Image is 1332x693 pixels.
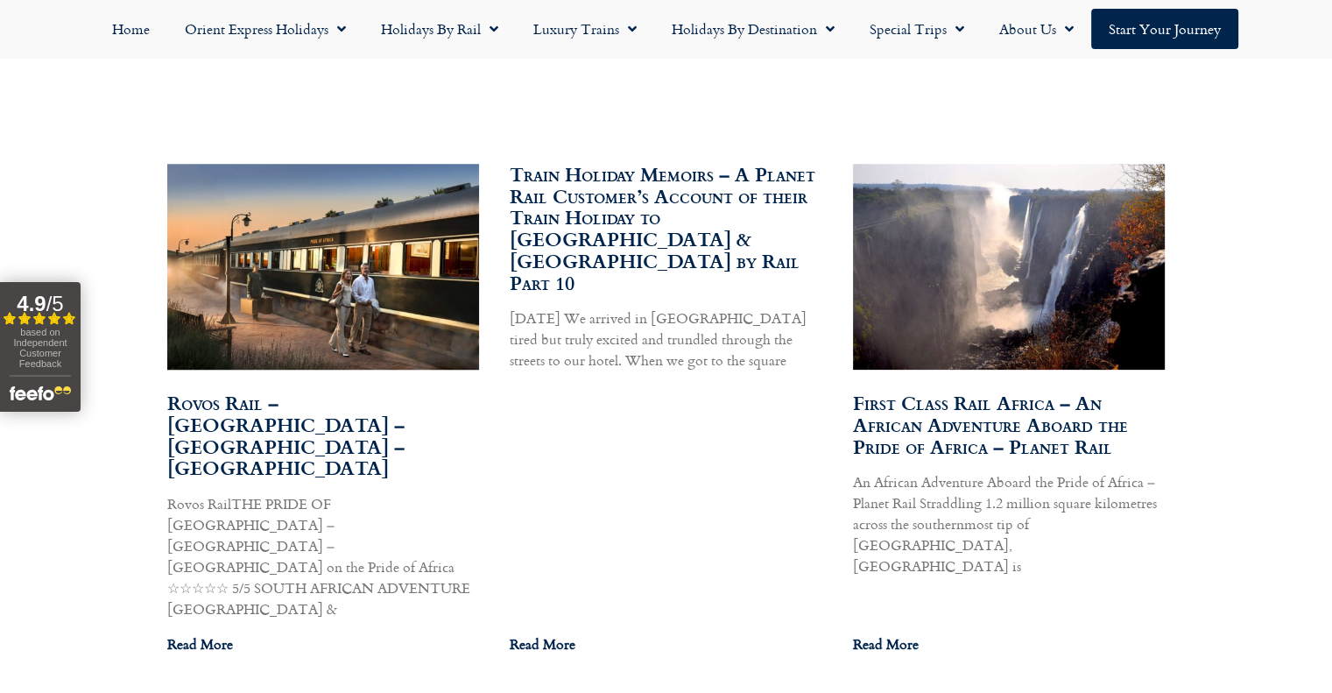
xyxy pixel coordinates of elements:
a: Holidays by Rail [363,9,516,49]
a: Start your Journey [1091,9,1238,49]
a: Rovos Rail – [GEOGRAPHIC_DATA] – [GEOGRAPHIC_DATA] – [GEOGRAPHIC_DATA] [167,388,405,482]
a: About Us [982,9,1091,49]
a: Orient Express Holidays [167,9,363,49]
p: Rovos RailTHE PRIDE OF [GEOGRAPHIC_DATA] – [GEOGRAPHIC_DATA] – [GEOGRAPHIC_DATA] on the Pride of ... [167,493,480,619]
a: Pride Of Africa Train Holiday [167,164,480,370]
a: Train Holiday Memoirs – A Planet Rail Customer’s Account of their Train Holiday to [GEOGRAPHIC_DA... [510,159,815,297]
a: Victoria Falls by train [853,164,1166,370]
a: Special Trips [852,9,982,49]
a: Luxury Trains [516,9,654,49]
img: Victoria Falls by train [848,162,1168,371]
a: Read more about Train Holiday Memoirs – A Planet Rail Customer’s Account of their Train Holiday t... [510,633,575,654]
a: Read more about Rovos Rail – Cape Town – Pretoria – Victoria Falls [167,633,233,654]
p: An African Adventure Aboard the Pride of Africa – Planet Rail Straddling 1.2 million square kilom... [853,471,1166,576]
nav: Menu [9,9,1323,49]
a: First Class Rail Africa – An African Adventure Aboard the Pride of Africa – Planet Rail [853,388,1128,461]
img: Pride Of Africa Train Holiday [165,161,480,372]
p: [DATE] We arrived in [GEOGRAPHIC_DATA] tired but truly excited and trundled through the streets t... [510,308,822,371]
a: Read more about First Class Rail Africa – An African Adventure Aboard the Pride of Africa – Plane... [853,633,919,654]
a: Holidays by Destination [654,9,852,49]
a: Home [95,9,167,49]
